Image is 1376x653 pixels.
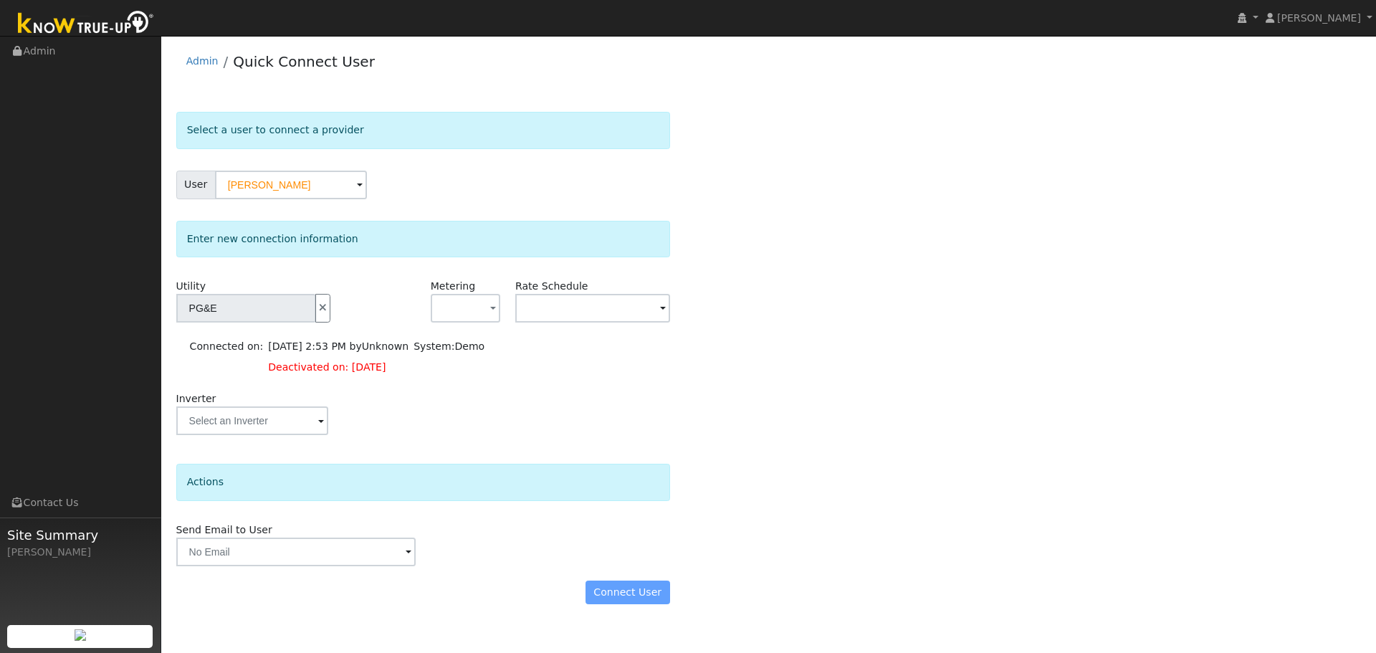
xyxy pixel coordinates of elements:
[176,523,272,538] label: Send Email to User
[266,337,411,357] td: [DATE] 2:53 PM by
[431,279,476,294] label: Metering
[176,279,206,294] label: Utility
[176,171,216,199] span: User
[454,340,484,352] span: Demo
[75,629,86,641] img: retrieve
[233,53,375,70] a: Quick Connect User
[215,171,367,199] input: Select a User
[7,525,153,545] span: Site Summary
[176,464,670,500] div: Actions
[1277,12,1361,24] span: [PERSON_NAME]
[515,279,588,294] label: Rate Schedule
[186,55,219,67] a: Admin
[176,221,670,257] div: Enter new connection information
[315,294,331,323] button: Disconnect Utility
[411,337,487,357] td: System:
[176,538,416,566] input: No Email
[7,545,153,560] div: [PERSON_NAME]
[11,8,161,40] img: Know True-Up
[362,340,408,352] span: Unknown
[176,406,328,435] input: Select an Inverter
[268,361,386,373] span: Deactivated on: [DATE]
[176,112,670,148] div: Select a user to connect a provider
[176,391,216,406] label: Inverter
[187,337,266,357] td: Connected on:
[176,294,316,323] input: Select a Utility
